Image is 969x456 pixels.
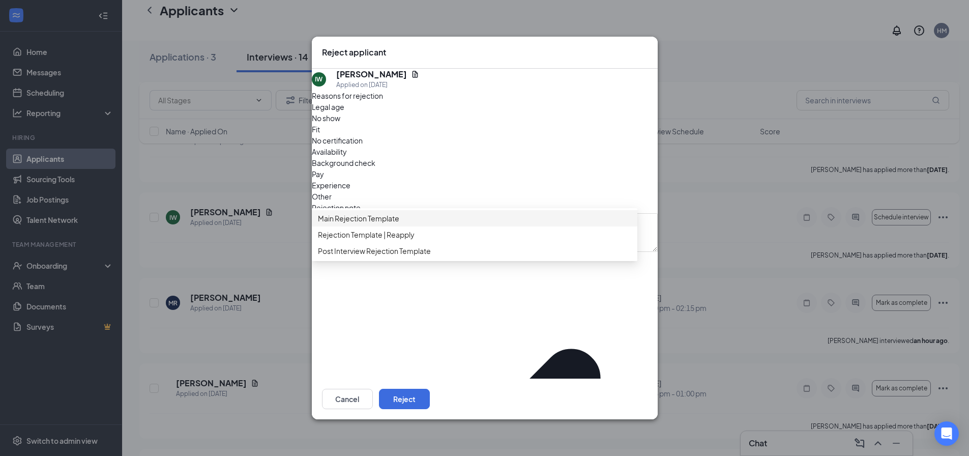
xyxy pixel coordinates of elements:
[318,229,415,240] span: Rejection Template | Reapply
[336,69,407,80] h5: [PERSON_NAME]
[315,75,322,83] div: IW
[379,389,430,409] button: Reject
[322,47,386,58] h3: Reject applicant
[411,70,419,78] svg: Document
[336,80,419,90] div: Applied on [DATE]
[312,191,332,202] span: Other
[312,101,344,112] span: Legal age
[934,421,959,446] div: Open Intercom Messenger
[312,168,324,180] span: Pay
[318,213,399,224] span: Main Rejection Template
[312,124,320,135] span: Fit
[312,112,340,124] span: No show
[318,245,431,256] span: Post Interview Rejection Template
[312,157,375,168] span: Background check
[312,203,361,212] span: Rejection note
[312,91,383,100] span: Reasons for rejection
[312,135,363,146] span: No certification
[322,389,373,409] button: Cancel
[312,146,347,157] span: Availability
[312,180,350,191] span: Experience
